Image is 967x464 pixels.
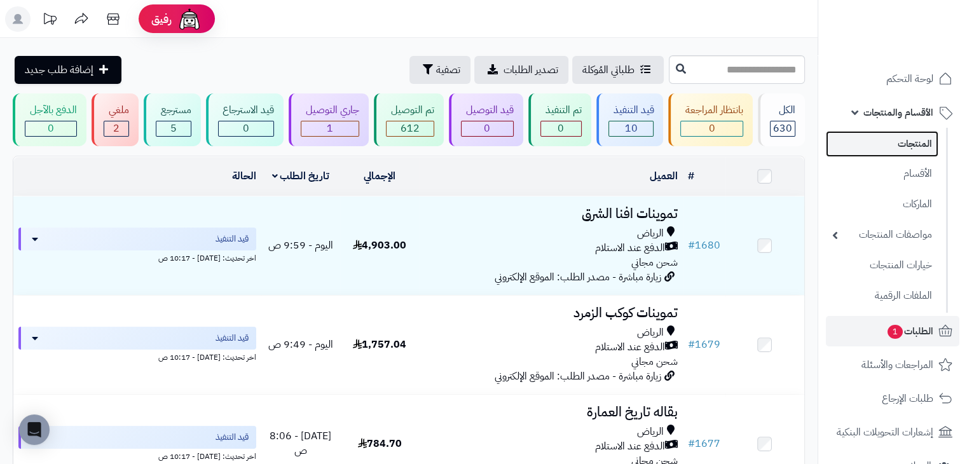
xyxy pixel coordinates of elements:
a: مواصفات المنتجات [826,221,938,249]
span: الرياض [637,226,664,241]
span: 1 [327,121,333,136]
a: الطلبات1 [826,316,959,346]
span: # [688,238,695,253]
div: مسترجع [156,103,191,118]
div: Open Intercom Messenger [19,414,50,445]
span: [DATE] - 8:06 ص [270,428,331,458]
div: قيد التوصيل [461,103,514,118]
span: تصدير الطلبات [504,62,558,78]
a: لوحة التحكم [826,64,959,94]
a: الأقسام [826,160,938,188]
span: شحن مجاني [631,255,678,270]
div: اخر تحديث: [DATE] - 10:17 ص [18,449,256,462]
span: 4,903.00 [353,238,406,253]
a: مسترجع 5 [141,93,203,146]
div: الدفع بالآجل [25,103,77,118]
a: تاريخ الطلب [272,168,330,184]
span: 630 [773,121,792,136]
div: بانتظار المراجعة [680,103,743,118]
span: # [688,436,695,451]
a: قيد التوصيل 0 [446,93,526,146]
span: 5 [170,121,177,136]
span: تصفية [436,62,460,78]
div: 0 [541,121,581,136]
div: قيد الاسترجاع [218,103,275,118]
a: طلباتي المُوكلة [572,56,664,84]
div: 1 [301,121,359,136]
span: الرياض [637,325,664,340]
div: 5 [156,121,191,136]
span: الدفع عند الاستلام [595,439,665,454]
div: 10 [609,121,654,136]
span: 2 [113,121,120,136]
div: قيد التنفيذ [608,103,654,118]
span: 1 [887,324,903,339]
span: الأقسام والمنتجات [863,104,933,121]
span: طلباتي المُوكلة [582,62,634,78]
a: المنتجات [826,131,938,157]
span: المراجعات والأسئلة [861,356,933,374]
a: قيد التنفيذ 10 [594,93,666,146]
a: تم التنفيذ 0 [526,93,594,146]
img: ai-face.png [177,6,202,32]
a: بانتظار المراجعة 0 [666,93,755,146]
div: 0 [462,121,513,136]
span: 784.70 [358,436,402,451]
a: المراجعات والأسئلة [826,350,959,380]
div: 0 [681,121,743,136]
span: زيارة مباشرة - مصدر الطلب: الموقع الإلكتروني [495,270,661,285]
a: الكل630 [755,93,807,146]
span: 0 [709,121,715,136]
span: 0 [484,121,490,136]
span: قيد التنفيذ [216,431,249,444]
span: 0 [48,121,54,136]
a: جاري التوصيل 1 [286,93,371,146]
div: 0 [25,121,76,136]
a: #1677 [688,436,720,451]
span: 10 [624,121,637,136]
span: 612 [401,121,420,136]
div: تم التوصيل [386,103,434,118]
span: إشعارات التحويلات البنكية [837,423,933,441]
div: 2 [104,121,128,136]
a: تحديثات المنصة [34,6,65,35]
a: تم التوصيل 612 [371,93,446,146]
div: الكل [770,103,795,118]
a: #1679 [688,337,720,352]
a: الملفات الرقمية [826,282,938,310]
a: خيارات المنتجات [826,252,938,279]
span: رفيق [151,11,172,27]
span: 0 [243,121,249,136]
a: إضافة طلب جديد [15,56,121,84]
span: زيارة مباشرة - مصدر الطلب: الموقع الإلكتروني [495,369,661,384]
span: الرياض [637,425,664,439]
img: logo-2.png [881,23,955,50]
a: قيد الاسترجاع 0 [203,93,287,146]
button: تصفية [409,56,470,84]
span: # [688,337,695,352]
h3: تموينات كوكب الزمرد [424,306,677,320]
span: قيد التنفيذ [216,332,249,345]
span: طلبات الإرجاع [882,390,933,407]
span: قيد التنفيذ [216,233,249,245]
span: 0 [558,121,564,136]
a: # [688,168,694,184]
a: ملغي 2 [89,93,141,146]
div: اخر تحديث: [DATE] - 10:17 ص [18,250,256,264]
span: لوحة التحكم [886,70,933,88]
a: الإجمالي [364,168,395,184]
a: العميل [650,168,678,184]
a: #1680 [688,238,720,253]
h3: تموينات افنا الشرق [424,207,677,221]
span: الدفع عند الاستلام [595,340,665,355]
span: الدفع عند الاستلام [595,241,665,256]
a: إشعارات التحويلات البنكية [826,417,959,447]
h3: بقاله تاريخ العمارة [424,405,677,420]
a: الحالة [232,168,256,184]
span: اليوم - 9:59 ص [268,238,333,253]
span: 1,757.04 [353,337,406,352]
span: شحن مجاني [631,354,678,369]
a: الدفع بالآجل 0 [10,93,89,146]
a: تصدير الطلبات [474,56,568,84]
div: جاري التوصيل [301,103,359,118]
